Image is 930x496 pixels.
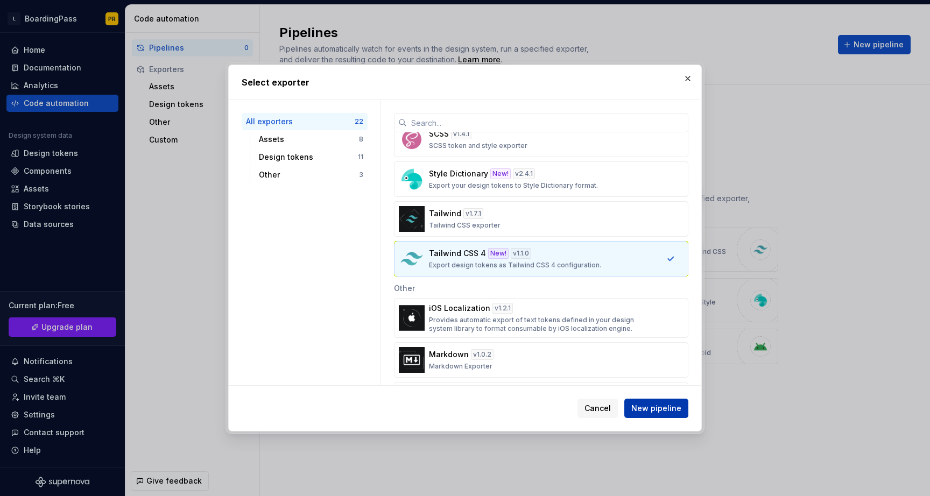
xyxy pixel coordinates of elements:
button: Markdownv1.0.2Markdown Exporter [394,342,688,378]
div: v 2.4.1 [513,168,535,179]
div: 11 [358,153,363,161]
div: New! [490,168,511,179]
p: Provides automatic export of text tokens defined in your design system library to format consumab... [429,316,647,333]
p: Tailwind [429,208,461,219]
button: SCSSv1.4.1SCSS token and style exporter [394,122,688,157]
button: Tailwind CSS 4New!v1.1.0Export design tokens as Tailwind CSS 4 configuration. [394,241,688,277]
input: Search... [407,113,688,132]
span: Cancel [584,403,611,414]
button: Other3 [255,166,368,183]
div: 22 [355,117,363,126]
button: All exporters22 [242,113,368,130]
p: Markdown [429,349,469,360]
div: 3 [359,171,363,179]
button: Design tokens11 [255,148,368,166]
button: Cancel [577,399,618,418]
p: Tailwind CSS exporter [429,221,501,230]
div: 8 [359,135,363,144]
button: XLiff exporterv1.0.0Export all documentation texts into XLiff format for localization purposes [394,382,688,422]
div: v 1.7.1 [463,208,483,219]
button: iOS Localizationv1.2.1Provides automatic export of text tokens defined in your design system libr... [394,298,688,338]
div: Design tokens [259,152,358,162]
p: Style Dictionary [429,168,488,179]
span: New pipeline [631,403,681,414]
p: Tailwind CSS 4 [429,248,486,259]
div: v 1.1.0 [511,248,531,259]
p: Markdown Exporter [429,362,492,371]
div: v 1.4.1 [451,129,471,139]
button: Tailwindv1.7.1Tailwind CSS exporter [394,201,688,237]
div: v 1.0.2 [471,349,494,360]
div: New! [488,248,509,259]
div: Other [394,277,688,298]
div: All exporters [246,116,355,127]
div: Other [259,169,359,180]
p: iOS Localization [429,303,490,314]
p: SCSS token and style exporter [429,141,527,150]
h2: Select exporter [242,76,688,89]
button: Assets8 [255,131,368,148]
div: v 1.2.1 [492,303,513,314]
button: Style DictionaryNew!v2.4.1Export your design tokens to Style Dictionary format. [394,161,688,197]
button: New pipeline [624,399,688,418]
div: Assets [259,134,359,145]
p: SCSS [429,129,449,139]
p: Export your design tokens to Style Dictionary format. [429,181,598,190]
p: Export design tokens as Tailwind CSS 4 configuration. [429,261,601,270]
